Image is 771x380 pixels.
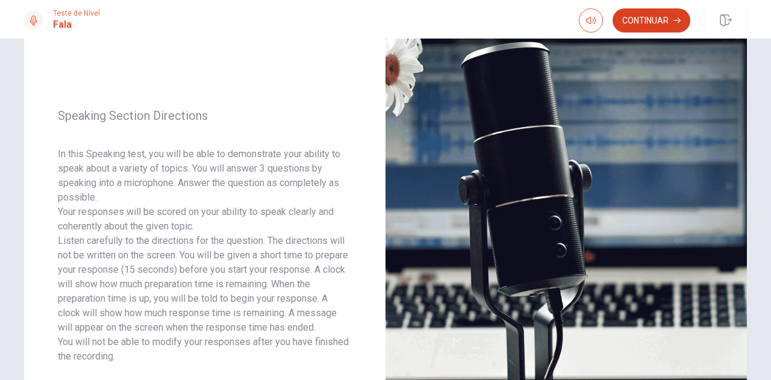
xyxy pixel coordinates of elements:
[58,108,352,123] span: Speaking Section Directions
[53,17,100,32] h1: Fala
[613,8,690,33] button: Continuar
[53,9,100,17] span: Teste de Nível
[58,234,352,335] p: Listen carefully to the directions for the question. The directions will not be written on the sc...
[58,147,352,205] p: In this Speaking test, you will be able to demonstrate your ability to speak about a variety of t...
[58,205,352,234] p: Your responses will be scored on your ability to speak clearly and coherently about the given topic.
[58,335,352,364] p: You will not be able to modify your responses after you have finished the recording.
